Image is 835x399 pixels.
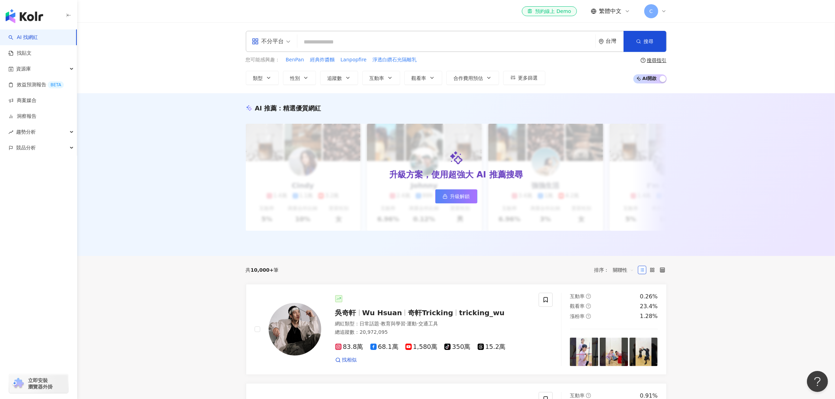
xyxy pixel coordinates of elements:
[503,71,545,85] button: 更多篩選
[624,31,666,52] button: 搜尋
[418,321,438,326] span: 交通工具
[340,56,367,64] button: Lanpopfire
[404,71,442,85] button: 觀看率
[444,343,470,351] span: 350萬
[335,343,363,351] span: 83.8萬
[246,267,279,273] div: 共 筆
[647,58,667,63] div: 搜尋指引
[527,8,571,15] div: 預約線上 Demo
[341,56,366,63] span: Lanpopfire
[362,309,402,317] span: Wu Hsuan
[570,303,585,309] span: 觀看率
[335,320,531,327] div: 網紅類型 ：
[8,50,32,57] a: 找貼文
[450,194,470,199] span: 升級解鎖
[269,303,321,356] img: KOL Avatar
[649,7,653,15] span: C
[644,39,654,44] span: 搜尋
[586,304,591,309] span: question-circle
[407,321,417,326] span: 運動
[389,169,523,181] div: 升級方案，使用超強大 AI 推薦搜尋
[606,38,624,44] div: 台灣
[328,75,342,81] span: 追蹤數
[586,294,591,299] span: question-circle
[641,58,646,63] span: question-circle
[16,124,36,140] span: 趨勢分析
[252,38,259,45] span: appstore
[435,189,477,203] a: 升級解鎖
[8,113,36,120] a: 洞察報告
[370,343,398,351] span: 68.1萬
[342,357,357,364] span: 找相似
[408,309,453,317] span: 奇軒Tricking
[335,309,356,317] span: 吳奇軒
[16,140,36,156] span: 競品分析
[372,56,417,63] span: 淨透白鑽石光隔離乳
[8,34,38,41] a: searchAI 找網紅
[335,357,357,364] a: 找相似
[310,56,335,64] button: 經典炸醬麵
[370,75,384,81] span: 互動率
[246,56,280,63] span: 您可能感興趣：
[570,293,585,299] span: 互動率
[28,377,53,390] span: 立即安裝 瀏覽器外掛
[310,56,335,63] span: 經典炸醬麵
[283,71,316,85] button: 性別
[286,56,304,63] span: BenPan
[570,393,585,398] span: 互動率
[255,104,321,113] div: AI 推薦 ：
[570,338,598,366] img: post-image
[8,81,64,88] a: 效益預測報告BETA
[599,7,622,15] span: 繁體中文
[6,9,43,23] img: logo
[285,56,304,64] button: BenPan
[518,75,538,81] span: 更多篩選
[446,71,499,85] button: 合作費用預估
[405,321,407,326] span: ·
[640,293,658,300] div: 0.26%
[246,71,279,85] button: 類型
[640,303,658,310] div: 23.4%
[570,313,585,319] span: 漲粉率
[600,338,628,366] img: post-image
[360,321,379,326] span: 日常話題
[379,321,381,326] span: ·
[807,371,828,392] iframe: Help Scout Beacon - Open
[9,374,68,393] a: chrome extension立即安裝 瀏覽器外掛
[362,71,400,85] button: 互動率
[290,75,300,81] span: 性別
[459,309,505,317] span: tricking_wu
[478,343,506,351] span: 15.2萬
[586,314,591,319] span: question-circle
[594,264,638,276] div: 排序：
[599,39,604,44] span: environment
[335,329,531,336] div: 總追蹤數 ： 20,972,095
[320,71,358,85] button: 追蹤數
[412,75,426,81] span: 觀看率
[372,56,417,64] button: 淨透白鑽石光隔離乳
[252,36,284,47] div: 不分平台
[405,343,438,351] span: 1,580萬
[283,104,321,112] span: 精選優質網紅
[253,75,263,81] span: 類型
[246,284,667,375] a: KOL Avatar吳奇軒Wu Hsuan奇軒Trickingtricking_wu網紅類型：日常話題·教育與學習·運動·交通工具總追蹤數：20,972,09583.8萬68.1萬1,580萬3...
[454,75,483,81] span: 合作費用預估
[586,393,591,398] span: question-circle
[613,264,634,276] span: 關聯性
[251,267,274,273] span: 10,000+
[629,338,658,366] img: post-image
[11,378,25,389] img: chrome extension
[640,312,658,320] div: 1.28%
[381,321,405,326] span: 教育與學習
[522,6,577,16] a: 預約線上 Demo
[8,97,36,104] a: 商案媒合
[16,61,31,77] span: 資源庫
[8,130,13,135] span: rise
[417,321,418,326] span: ·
